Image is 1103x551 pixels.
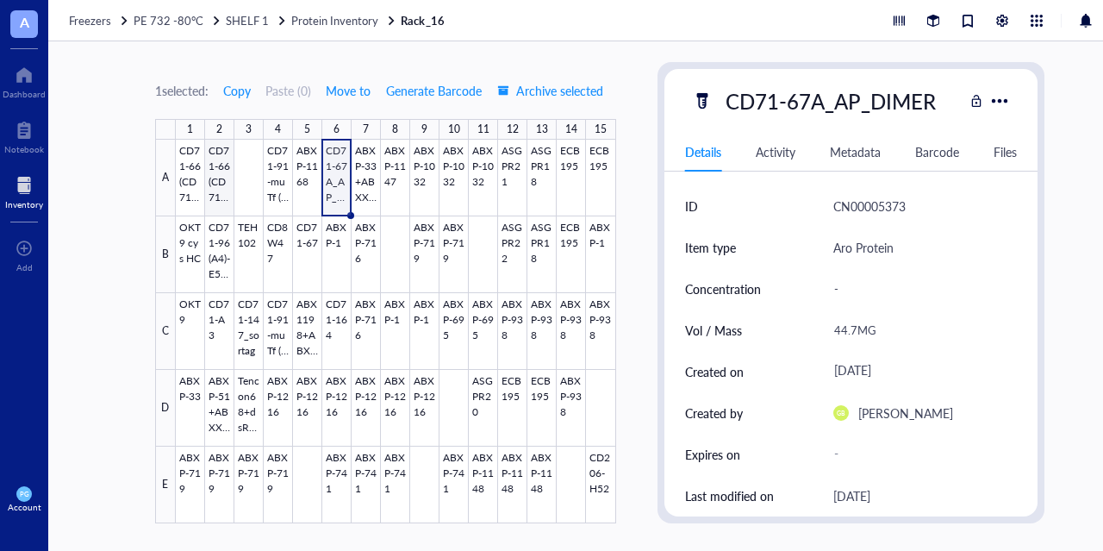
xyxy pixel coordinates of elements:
[685,404,743,423] div: Created by
[20,490,28,498] span: PG
[421,119,427,140] div: 9
[915,142,959,161] div: Barcode
[8,502,41,512] div: Account
[4,116,44,154] a: Notebook
[155,370,176,447] div: D
[401,13,447,28] a: Rack_16
[497,84,603,97] span: Archive selected
[685,362,744,381] div: Created on
[69,12,111,28] span: Freezers
[333,119,340,140] div: 6
[216,119,222,140] div: 2
[833,485,870,506] div: [DATE]
[826,271,1011,307] div: -
[155,216,176,293] div: B
[595,119,607,140] div: 15
[16,262,33,272] div: Add
[392,119,398,140] div: 8
[685,197,698,216] div: ID
[155,447,176,523] div: E
[20,11,29,33] span: A
[833,196,906,216] div: CN00005373
[837,410,844,417] span: GB
[155,140,176,216] div: A
[134,12,203,28] span: PE 732 -80°C
[448,119,460,140] div: 10
[3,61,46,99] a: Dashboard
[507,119,519,140] div: 12
[246,119,252,140] div: 3
[69,13,130,28] a: Freezers
[275,119,281,140] div: 4
[685,238,736,257] div: Item type
[155,293,176,370] div: C
[3,89,46,99] div: Dashboard
[858,403,953,423] div: [PERSON_NAME]
[226,13,397,28] a: SHELF 1Protein Inventory
[826,439,1011,470] div: -
[994,142,1017,161] div: Files
[5,199,43,210] div: Inventory
[826,356,1011,387] div: [DATE]
[291,12,378,28] span: Protein Inventory
[826,312,1011,348] div: 44.7MG
[685,279,761,298] div: Concentration
[536,119,548,140] div: 13
[386,84,482,97] span: Generate Barcode
[187,119,193,140] div: 1
[756,142,795,161] div: Activity
[718,83,944,119] div: CD71-67A_AP_DIMER
[830,142,881,161] div: Metadata
[223,84,251,97] span: Copy
[685,445,740,464] div: Expires on
[685,321,742,340] div: Vol / Mass
[685,486,774,505] div: Last modified on
[565,119,577,140] div: 14
[4,144,44,154] div: Notebook
[477,119,489,140] div: 11
[685,142,721,161] div: Details
[326,84,371,97] span: Move to
[304,119,310,140] div: 5
[5,172,43,210] a: Inventory
[363,119,369,140] div: 7
[833,237,894,258] div: Aro Protein
[265,77,311,104] button: Paste (0)
[496,77,604,104] button: Archive selected
[325,77,371,104] button: Move to
[385,77,483,104] button: Generate Barcode
[134,13,222,28] a: PE 732 -80°C
[222,77,252,104] button: Copy
[226,12,269,28] span: SHELF 1
[155,81,209,100] div: 1 selected:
